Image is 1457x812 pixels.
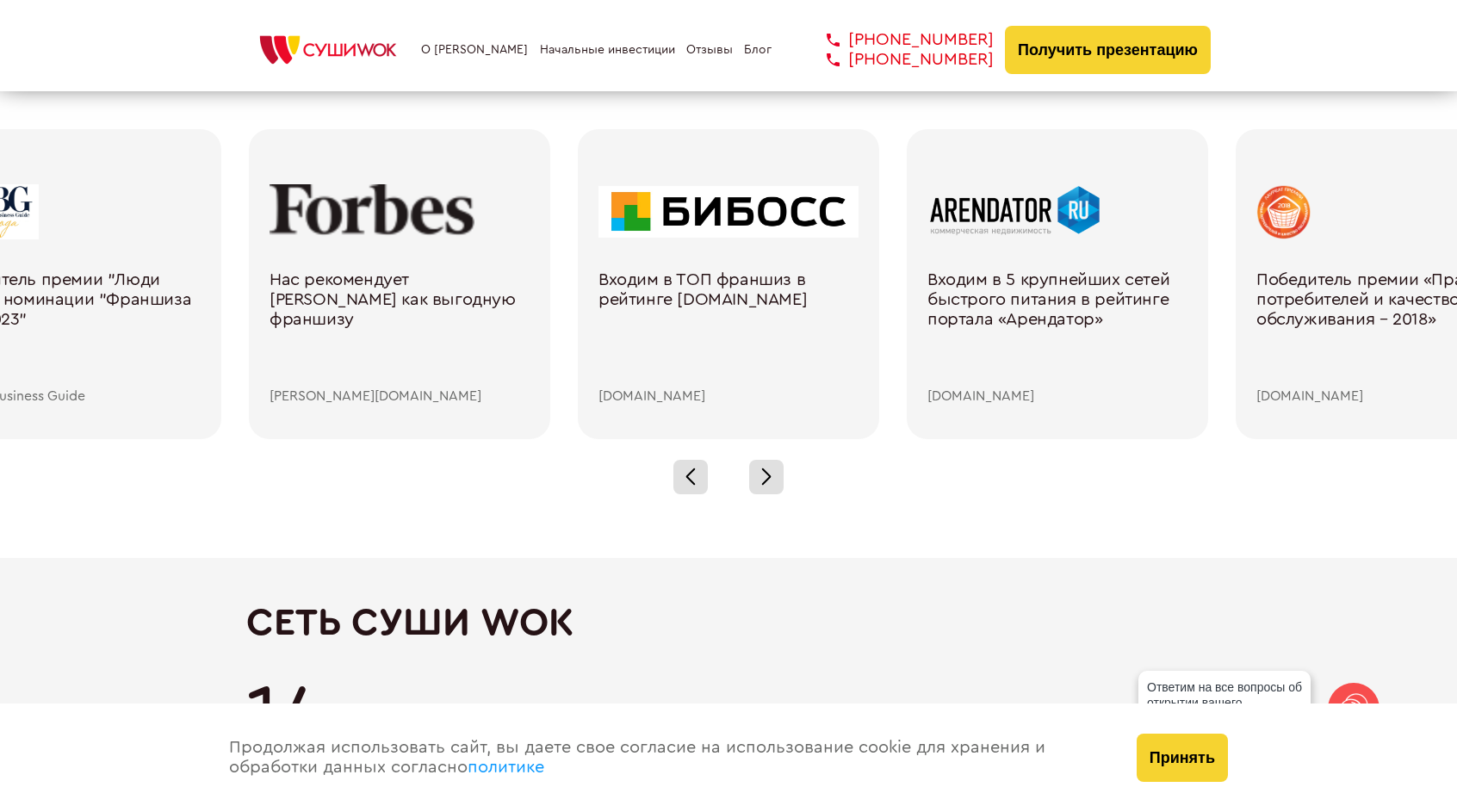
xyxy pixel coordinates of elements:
[421,43,528,57] a: О [PERSON_NAME]
[270,270,530,389] div: Нас рекомендует [PERSON_NAME] как выгодную франшизу
[598,388,859,404] div: [DOMAIN_NAME]
[1138,671,1311,735] div: Ответим на все вопросы об открытии вашего [PERSON_NAME]!
[744,43,772,57] a: Блог
[1137,734,1228,782] button: Принять
[212,704,1119,812] div: Продолжая использовать сайт, вы даете свое согласие на использование cookie для хранения и обрабо...
[801,50,994,70] a: [PHONE_NUMBER]
[686,43,733,57] a: Отзывы
[468,759,544,776] a: политике
[927,388,1187,404] div: [DOMAIN_NAME]
[270,388,530,404] div: [PERSON_NAME][DOMAIN_NAME]
[246,31,410,69] img: СУШИWOK
[598,270,859,389] div: Входим в ТОП франшиз в рейтинге [DOMAIN_NAME]
[1005,26,1211,74] button: Получить презентацию
[246,601,1211,645] h2: Сеть Суши Wok
[246,674,1211,760] div: 14
[927,270,1187,389] div: Входим в 5 крупнейших сетей быстрого питания в рейтинге портала «Арендатор»
[540,43,675,57] a: Начальные инвестиции
[801,30,994,50] a: [PHONE_NUMBER]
